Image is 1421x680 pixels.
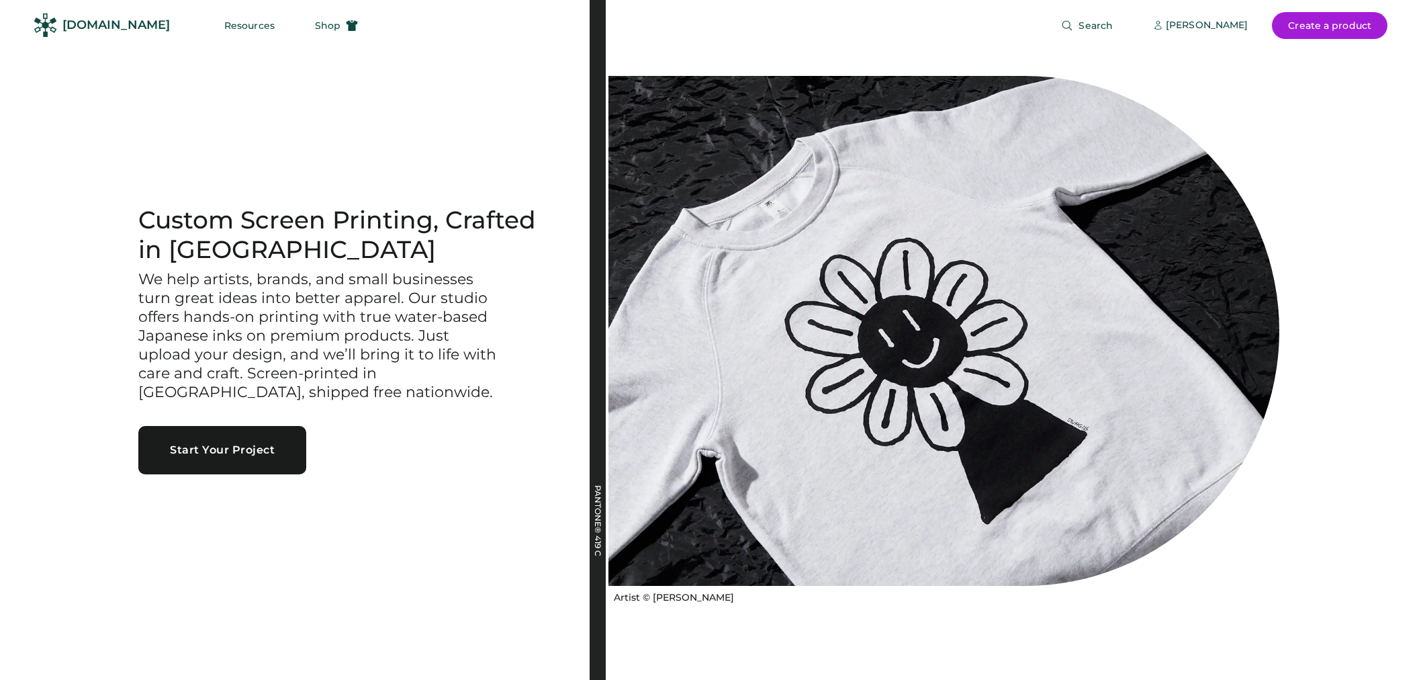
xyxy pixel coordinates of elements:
button: Start Your Project [138,426,306,474]
span: Search [1079,21,1113,30]
button: Search [1045,12,1129,39]
button: Resources [208,12,291,39]
span: Shop [315,21,340,30]
div: Artist © [PERSON_NAME] [614,591,734,605]
button: Shop [299,12,374,39]
h1: Custom Screen Printing, Crafted in [GEOGRAPHIC_DATA] [138,206,557,265]
button: Create a product [1272,12,1387,39]
div: [DOMAIN_NAME] [62,17,170,34]
div: PANTONE® 419 C [594,485,602,620]
a: Artist © [PERSON_NAME] [608,586,734,605]
h3: We help artists, brands, and small businesses turn great ideas into better apparel. Our studio of... [138,270,501,402]
img: Rendered Logo - Screens [34,13,57,37]
div: [PERSON_NAME] [1166,19,1248,32]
